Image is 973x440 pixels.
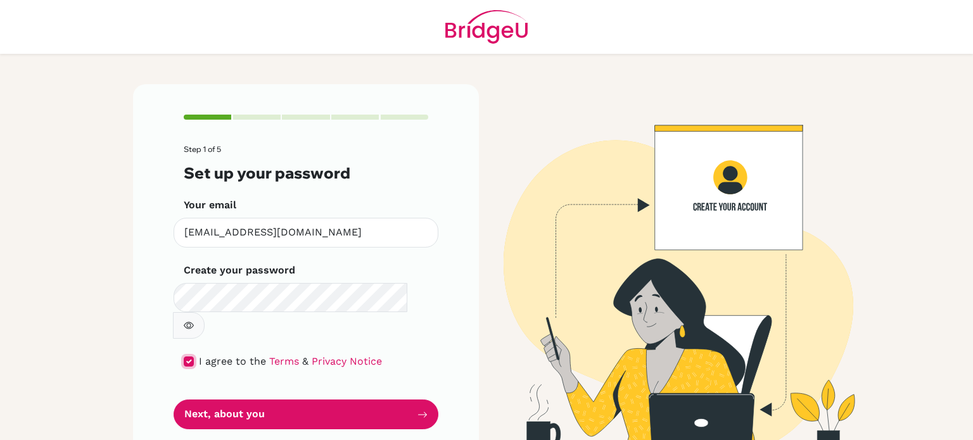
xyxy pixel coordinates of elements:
[174,399,438,429] button: Next, about you
[174,218,438,248] input: Insert your email*
[184,144,221,154] span: Step 1 of 5
[184,263,295,278] label: Create your password
[184,198,236,213] label: Your email
[302,355,308,367] span: &
[199,355,266,367] span: I agree to the
[269,355,299,367] a: Terms
[312,355,382,367] a: Privacy Notice
[184,164,428,182] h3: Set up your password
